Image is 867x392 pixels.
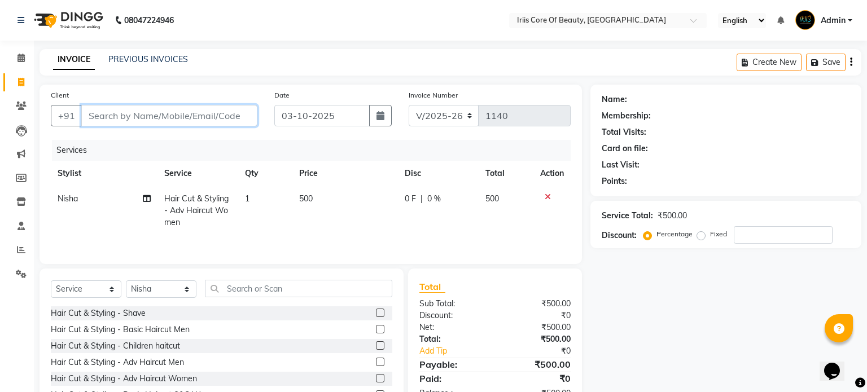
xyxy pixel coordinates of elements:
[821,15,846,27] span: Admin
[29,5,106,36] img: logo
[737,54,802,71] button: Create New
[411,321,495,333] div: Net:
[602,159,640,171] div: Last Visit:
[495,310,579,321] div: ₹0
[602,126,646,138] div: Total Visits:
[238,161,292,186] th: Qty
[533,161,571,186] th: Action
[51,373,197,385] div: Hair Cut & Styling - Adv Haircut Women
[602,94,627,105] div: Name:
[411,358,495,371] div: Payable:
[485,193,499,204] span: 500
[411,345,509,357] a: Add Tip
[405,193,416,205] span: 0 F
[52,140,579,161] div: Services
[602,210,653,222] div: Service Total:
[274,90,290,100] label: Date
[820,347,856,381] iframe: chat widget
[658,210,687,222] div: ₹500.00
[602,175,627,187] div: Points:
[710,229,727,239] label: Fixed
[51,161,157,186] th: Stylist
[245,193,249,204] span: 1
[51,340,180,352] div: Hair Cut & Styling - Children haitcut
[411,298,495,310] div: Sub Total:
[53,50,95,70] a: INVOICE
[806,54,846,71] button: Save
[51,324,190,336] div: Hair Cut & Styling - Basic Haircut Men
[495,333,579,345] div: ₹500.00
[299,193,313,204] span: 500
[51,90,69,100] label: Client
[292,161,399,186] th: Price
[495,372,579,385] div: ₹0
[398,161,479,186] th: Disc
[58,193,78,204] span: Nisha
[51,105,82,126] button: +91
[81,105,257,126] input: Search by Name/Mobile/Email/Code
[51,307,146,319] div: Hair Cut & Styling - Shave
[411,333,495,345] div: Total:
[427,193,441,205] span: 0 %
[795,10,815,30] img: Admin
[108,54,188,64] a: PREVIOUS INVOICES
[157,161,238,186] th: Service
[419,281,445,293] span: Total
[479,161,533,186] th: Total
[602,230,637,241] div: Discount:
[602,110,651,122] div: Membership:
[495,358,579,371] div: ₹500.00
[409,90,458,100] label: Invoice Number
[124,5,174,36] b: 08047224946
[164,193,229,227] span: Hair Cut & Styling - Adv Haircut Women
[509,345,579,357] div: ₹0
[205,280,392,297] input: Search or Scan
[411,372,495,385] div: Paid:
[51,356,184,368] div: Hair Cut & Styling - Adv Haircut Men
[495,321,579,333] div: ₹500.00
[411,310,495,321] div: Discount:
[495,298,579,310] div: ₹500.00
[656,229,693,239] label: Percentage
[602,143,648,155] div: Card on file:
[421,193,423,205] span: |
